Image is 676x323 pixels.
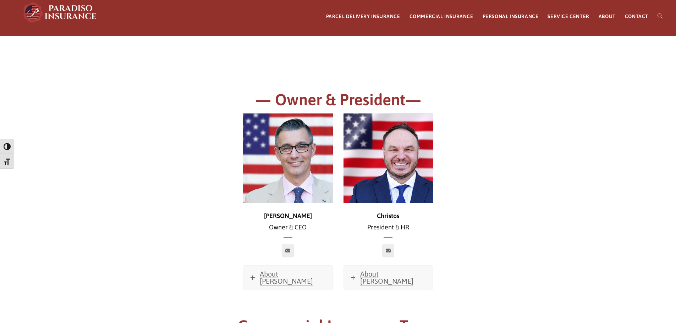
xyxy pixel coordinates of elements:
strong: [PERSON_NAME] [264,212,312,219]
span: COMMERCIAL INSURANCE [410,13,473,19]
img: Paradiso Insurance [21,2,99,23]
strong: Christos [377,212,399,219]
a: About [PERSON_NAME] [344,266,433,290]
span: SERVICE CENTER [548,13,589,19]
span: ABOUT [599,13,616,19]
img: chris-500x500 (1) [243,113,333,203]
img: Christos_500x500 [344,113,433,203]
span: About [PERSON_NAME] [260,270,313,285]
span: About [PERSON_NAME] [360,270,413,285]
p: Owner & CEO [243,210,333,233]
span: PERSONAL INSURANCE [483,13,539,19]
a: About [PERSON_NAME] [243,266,332,290]
p: President & HR [344,210,433,233]
h1: — Owner & President— [143,89,533,114]
span: PARCEL DELIVERY INSURANCE [326,13,400,19]
span: CONTACT [625,13,648,19]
